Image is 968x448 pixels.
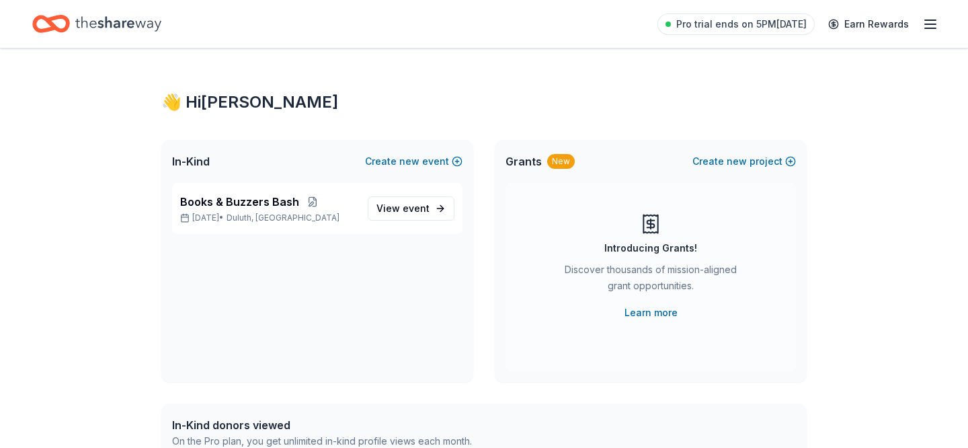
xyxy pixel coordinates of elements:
p: [DATE] • [180,213,357,223]
div: Discover thousands of mission-aligned grant opportunities. [559,262,742,299]
button: Createnewevent [365,153,462,170]
span: View [376,200,430,217]
a: View event [368,196,454,221]
span: Grants [506,153,542,170]
a: Earn Rewards [820,12,917,36]
button: Createnewproject [692,153,796,170]
span: new [727,153,747,170]
a: Pro trial ends on 5PM[DATE] [657,13,815,35]
a: Home [32,8,161,40]
span: Pro trial ends on 5PM[DATE] [676,16,807,32]
span: new [399,153,419,170]
div: Introducing Grants! [604,240,697,256]
a: Learn more [624,305,678,321]
span: In-Kind [172,153,210,170]
span: event [403,202,430,214]
div: In-Kind donors viewed [172,417,472,433]
div: New [547,154,575,169]
span: Duluth, [GEOGRAPHIC_DATA] [227,213,339,223]
div: 👋 Hi [PERSON_NAME] [161,91,807,113]
span: Books & Buzzers Bash [180,194,299,210]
